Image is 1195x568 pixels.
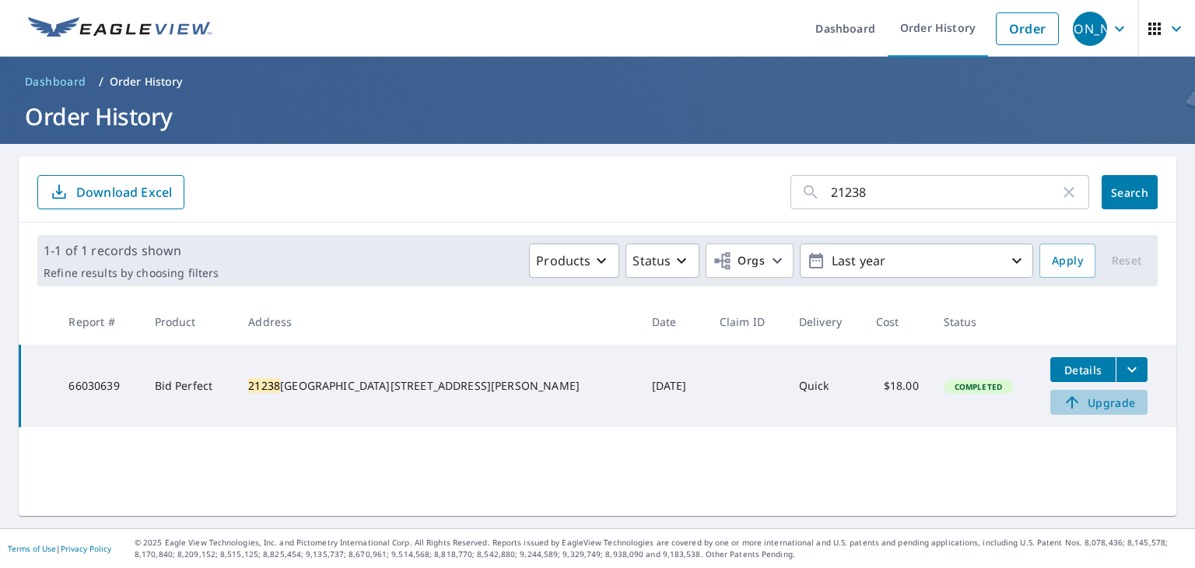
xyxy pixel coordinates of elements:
[1102,175,1158,209] button: Search
[1039,244,1095,278] button: Apply
[37,175,184,209] button: Download Excel
[800,244,1033,278] button: Last year
[44,266,219,280] p: Refine results by choosing filters
[19,100,1176,132] h1: Order History
[996,12,1059,45] a: Order
[248,378,280,393] mark: 21238
[787,299,864,345] th: Delivery
[1050,390,1148,415] a: Upgrade
[1050,357,1116,382] button: detailsBtn-66030639
[529,244,619,278] button: Products
[44,241,219,260] p: 1-1 of 1 records shown
[706,244,794,278] button: Orgs
[110,74,183,89] p: Order History
[633,251,671,270] p: Status
[61,543,111,554] a: Privacy Policy
[640,345,707,427] td: [DATE]
[19,69,1176,94] nav: breadcrumb
[1114,185,1145,200] span: Search
[536,251,590,270] p: Products
[142,299,237,345] th: Product
[931,299,1038,345] th: Status
[56,345,142,427] td: 66030639
[236,299,639,345] th: Address
[713,251,765,271] span: Orgs
[1116,357,1148,382] button: filesDropdownBtn-66030639
[135,537,1187,560] p: © 2025 Eagle View Technologies, Inc. and Pictometry International Corp. All Rights Reserved. Repo...
[831,170,1060,214] input: Address, Report #, Claim ID, etc.
[864,345,931,427] td: $18.00
[76,184,172,201] p: Download Excel
[25,74,86,89] span: Dashboard
[1060,393,1138,412] span: Upgrade
[99,72,103,91] li: /
[640,299,707,345] th: Date
[1052,251,1083,271] span: Apply
[825,247,1008,275] p: Last year
[8,543,56,554] a: Terms of Use
[28,17,212,40] img: EV Logo
[1060,363,1106,377] span: Details
[1073,12,1107,46] div: [PERSON_NAME]
[56,299,142,345] th: Report #
[626,244,699,278] button: Status
[8,544,111,553] p: |
[19,69,93,94] a: Dashboard
[945,381,1011,392] span: Completed
[248,378,626,394] div: [GEOGRAPHIC_DATA][STREET_ADDRESS][PERSON_NAME]
[707,299,787,345] th: Claim ID
[787,345,864,427] td: Quick
[864,299,931,345] th: Cost
[142,345,237,427] td: Bid Perfect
